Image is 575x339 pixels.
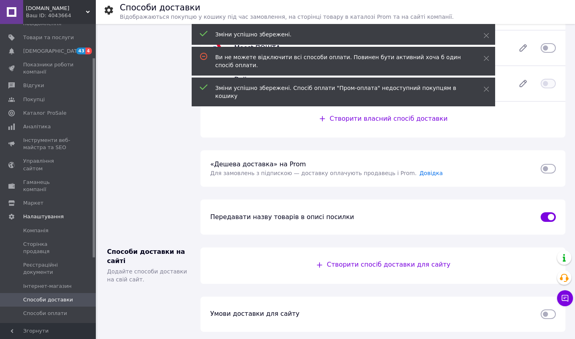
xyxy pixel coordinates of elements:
span: Аналітика [23,123,51,130]
span: Відображаються покупцю у кошику під час замовлення, на сторінці товару в каталозі Prom та на сайт... [120,14,454,20]
div: Зміни успішно збережені. Спосіб оплати "Пром-оплата" недоступний покупцям в кошику [215,84,464,100]
span: Каталог ProSale [23,110,66,117]
span: Інструменти веб-майстра та SEO [23,137,74,151]
span: basket.store [26,5,86,12]
span: Показники роботи компанії [23,61,74,76]
a: Довідка [419,170,442,176]
span: Управління сайтом [23,158,74,172]
span: Передавати назву товарів в описі посилки [210,213,354,221]
span: Способи оплати [23,310,67,317]
span: Маркет [23,199,44,207]
span: Покупці [23,96,45,103]
div: Ваш ID: 4043664 [26,12,96,19]
span: 43 [76,48,85,54]
span: Способи доставки на сайті [107,248,185,265]
span: Додайте способи доставки на свій сайт. [107,268,187,283]
span: «Дешева доставка» на Prom [210,160,306,168]
h1: Способи доставки [120,3,200,12]
div: Ви не можете відключити всі способи оплати. Повинен бути активний хоча б один спосіб оплати. [215,53,464,69]
span: Для замовлень з підпискою — доставку оплачують продавець і Prom . [210,170,416,176]
span: Відгуки [23,82,44,89]
span: Створити власний спосіб доставки [330,115,448,122]
span: Інтернет-магазин [23,283,71,290]
span: Сторінка продавця [23,241,74,255]
span: [DEMOGRAPHIC_DATA] [23,48,82,55]
span: Умови доставки для сайту [210,310,299,317]
span: Реєстраційні документи [23,261,74,276]
span: Гаманець компанії [23,179,74,193]
span: Компанія [23,227,48,234]
span: Налаштування [23,213,64,220]
span: Способи доставки [23,296,73,303]
span: Створити спосіб доставки для сайту [327,261,450,268]
div: Зміни успішно збережені. [215,30,464,38]
button: Чат з покупцем [557,290,573,306]
span: 4 [85,48,92,54]
span: Товари та послуги [23,34,74,41]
